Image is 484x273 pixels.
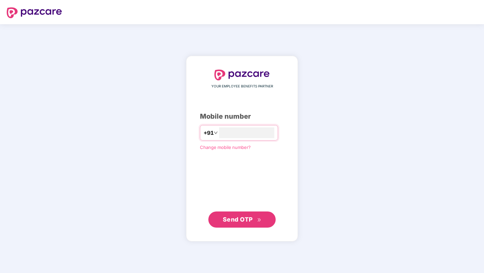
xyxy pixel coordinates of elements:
[204,129,214,137] span: +91
[200,145,251,150] a: Change mobile number?
[211,84,273,89] span: YOUR EMPLOYEE BENEFITS PARTNER
[223,216,253,223] span: Send OTP
[200,111,284,122] div: Mobile number
[214,70,270,80] img: logo
[208,211,276,228] button: Send OTPdouble-right
[257,218,262,222] span: double-right
[214,131,218,135] span: down
[7,7,62,18] img: logo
